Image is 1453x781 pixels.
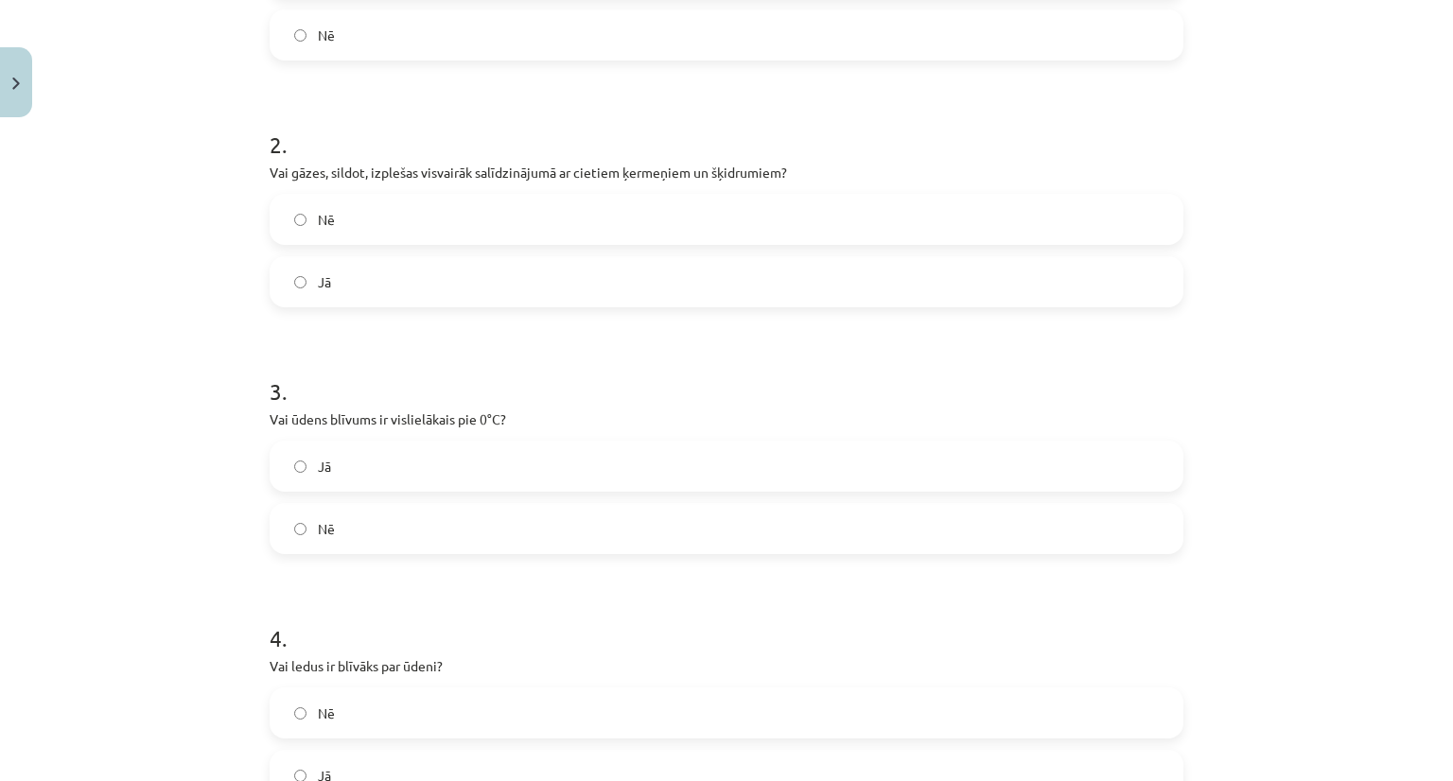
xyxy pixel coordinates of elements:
p: Vai ūdens blīvums ir vislielākais pie 0°C? [270,409,1183,429]
h1: 3 . [270,345,1183,404]
input: Nē [294,29,306,42]
input: Jā [294,460,306,473]
span: Jā [318,272,331,292]
p: Vai ledus ir blīvāks par ūdeni? [270,656,1183,676]
h1: 4 . [270,592,1183,651]
input: Jā [294,276,306,288]
h1: 2 . [270,98,1183,157]
input: Nē [294,214,306,226]
input: Nē [294,707,306,720]
img: icon-close-lesson-0947bae3869378f0d4975bcd49f059093ad1ed9edebbc8119c70593378902aed.svg [12,78,20,90]
span: Nē [318,703,335,723]
span: Nē [318,210,335,230]
span: Nē [318,26,335,45]
span: Nē [318,519,335,539]
p: Vai gāzes, sildot, izplešas visvairāk salīdzinājumā ar cietiem ķermeņiem un šķidrumiem? [270,163,1183,182]
input: Nē [294,523,306,535]
span: Jā [318,457,331,477]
